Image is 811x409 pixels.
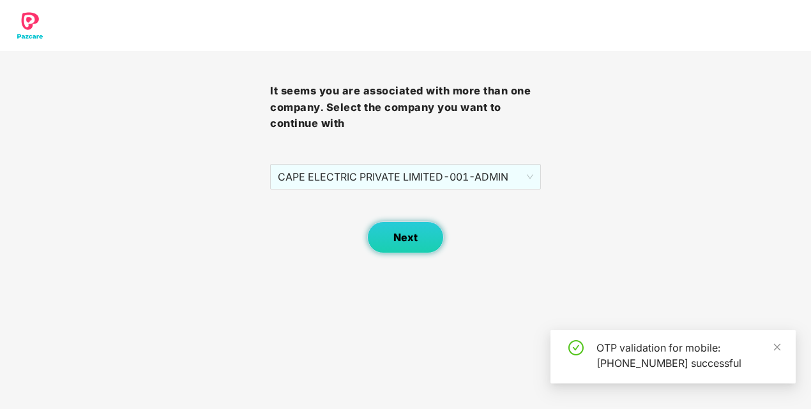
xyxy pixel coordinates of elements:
[278,165,533,189] span: CAPE ELECTRIC PRIVATE LIMITED - 001 - ADMIN
[596,340,780,371] div: OTP validation for mobile: [PHONE_NUMBER] successful
[568,340,584,355] span: check-circle
[367,221,444,253] button: Next
[393,232,418,244] span: Next
[773,343,782,352] span: close
[270,83,540,132] h3: It seems you are associated with more than one company. Select the company you want to continue with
